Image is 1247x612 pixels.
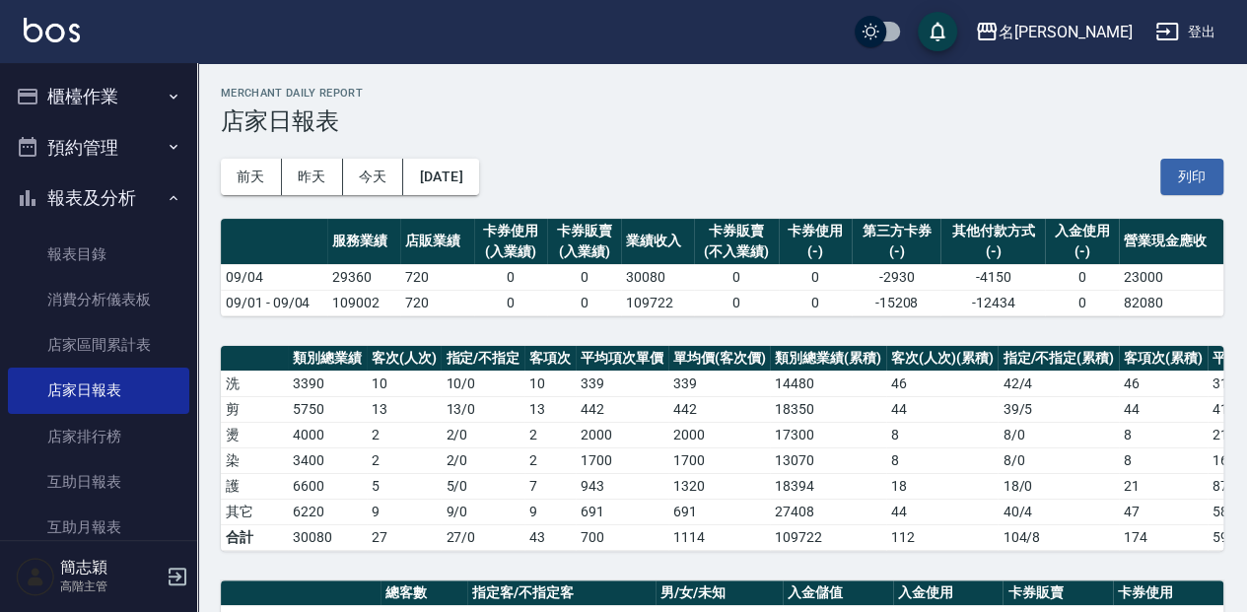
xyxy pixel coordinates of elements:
td: 13 / 0 [441,396,524,422]
td: -12434 [940,290,1045,315]
td: 1700 [668,447,771,473]
td: 2 [524,447,576,473]
td: 42 / 4 [998,371,1119,396]
td: 0 [779,290,852,315]
td: 0 [547,264,620,290]
button: 前天 [221,159,282,195]
table: a dense table [221,219,1223,316]
td: 9 [524,499,576,524]
th: 客次(人次)(累積) [886,346,999,372]
td: 0 [694,290,779,315]
td: 5750 [288,396,367,422]
th: 平均項次單價 [576,346,668,372]
button: [DATE] [403,159,478,195]
td: 112 [886,524,999,550]
td: 104/8 [998,524,1119,550]
div: 卡券使用 [784,221,847,241]
td: 18 [886,473,999,499]
td: 943 [576,473,668,499]
button: 報表及分析 [8,172,189,224]
h2: Merchant Daily Report [221,87,1223,100]
button: 今天 [343,159,404,195]
h5: 簡志穎 [60,558,161,578]
th: 客項次 [524,346,576,372]
td: 09/01 - 09/04 [221,290,327,315]
td: 109722 [621,290,694,315]
td: 洗 [221,371,288,396]
td: 720 [400,264,473,290]
td: 10 [524,371,576,396]
img: Logo [24,18,80,42]
td: 44 [886,396,999,422]
div: 第三方卡券 [857,221,935,241]
td: 2 [367,422,442,447]
th: 客次(人次) [367,346,442,372]
td: 2 / 0 [441,422,524,447]
td: 10 / 0 [441,371,524,396]
button: save [918,12,957,51]
td: 5 [367,473,442,499]
td: 13070 [770,447,886,473]
div: (-) [1050,241,1113,262]
td: 0 [694,264,779,290]
div: 卡券販賣 [699,221,774,241]
td: 174 [1119,524,1208,550]
td: 護 [221,473,288,499]
div: (入業績) [552,241,615,262]
th: 營業現金應收 [1119,219,1223,265]
td: 700 [576,524,668,550]
td: 44 [886,499,999,524]
td: 23000 [1119,264,1223,290]
td: 13 [524,396,576,422]
a: 店家排行榜 [8,414,189,459]
th: 總客數 [381,580,467,606]
td: 44 [1119,396,1208,422]
p: 高階主管 [60,578,161,595]
th: 服務業績 [327,219,400,265]
th: 男/女/未知 [656,580,783,606]
td: 47 [1119,499,1208,524]
div: 入金使用 [1050,221,1113,241]
td: 13 [367,396,442,422]
td: 0 [779,264,852,290]
td: -15208 [852,290,940,315]
div: 卡券販賣 [552,221,615,241]
th: 指定/不指定 [441,346,524,372]
th: 店販業績 [400,219,473,265]
td: 5 / 0 [441,473,524,499]
th: 業績收入 [621,219,694,265]
th: 單均價(客次價) [668,346,771,372]
td: 2 [524,422,576,447]
td: 46 [886,371,999,396]
img: Person [16,557,55,596]
td: 8 [1119,422,1208,447]
td: 10 [367,371,442,396]
td: 3390 [288,371,367,396]
th: 類別總業績(累積) [770,346,886,372]
td: 8 [886,447,999,473]
td: 剪 [221,396,288,422]
td: 4000 [288,422,367,447]
td: 8 [1119,447,1208,473]
button: 昨天 [282,159,343,195]
td: 691 [576,499,668,524]
td: 8 / 0 [998,422,1119,447]
td: 27/0 [441,524,524,550]
div: 名[PERSON_NAME] [999,20,1132,44]
th: 指定/不指定(累積) [998,346,1119,372]
div: (-) [784,241,847,262]
td: 30080 [288,524,367,550]
th: 入金儲值 [783,580,893,606]
td: -4150 [940,264,1045,290]
th: 入金使用 [893,580,1004,606]
td: 0 [1045,290,1118,315]
th: 卡券販賣 [1003,580,1113,606]
td: 1700 [576,447,668,473]
button: 名[PERSON_NAME] [967,12,1140,52]
td: 27 [367,524,442,550]
td: 46 [1119,371,1208,396]
a: 互助日報表 [8,459,189,505]
td: 29360 [327,264,400,290]
button: 預約管理 [8,122,189,173]
td: 339 [668,371,771,396]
